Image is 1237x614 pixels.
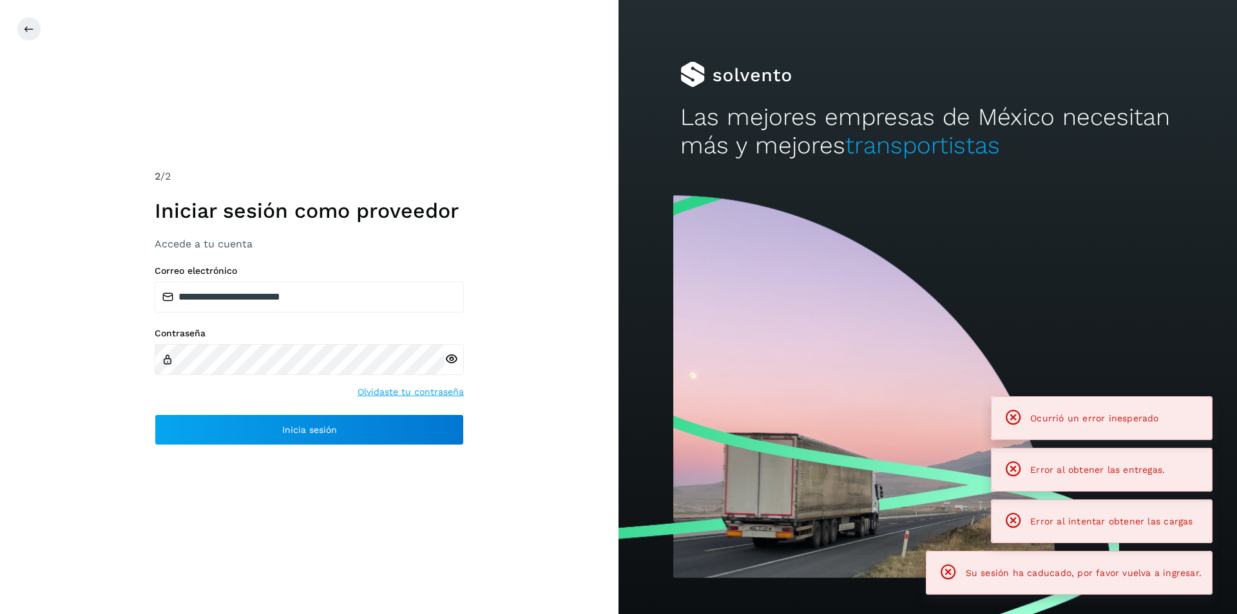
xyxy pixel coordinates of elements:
span: Error al intentar obtener las cargas [1030,516,1193,526]
span: Ocurrió un error inesperado [1030,413,1158,423]
span: Error al obtener las entregas. [1030,465,1165,475]
label: Contraseña [155,328,464,339]
span: 2 [155,170,160,182]
span: Inicia sesión [282,425,337,434]
button: Inicia sesión [155,414,464,445]
h3: Accede a tu cuenta [155,238,464,250]
a: Olvidaste tu contraseña [358,385,464,399]
span: Su sesión ha caducado, por favor vuelva a ingresar. [966,568,1202,578]
h2: Las mejores empresas de México necesitan más y mejores [680,103,1175,160]
h1: Iniciar sesión como proveedor [155,198,464,223]
label: Correo electrónico [155,265,464,276]
span: transportistas [845,131,1000,159]
div: /2 [155,169,464,184]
